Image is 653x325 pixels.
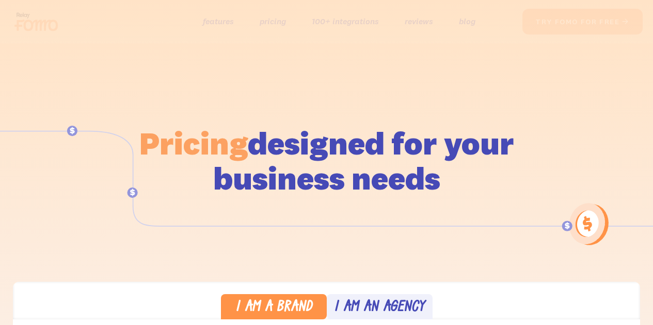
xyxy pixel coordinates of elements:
span: Pricing [139,123,248,163]
a: 100+ integrations [312,14,379,29]
div: I am an agency [334,300,425,315]
a: pricing [260,14,286,29]
span:  [622,17,630,26]
h1: designed for your business needs [139,126,515,196]
a: blog [459,14,475,29]
a: features [203,14,234,29]
a: try fomo for free [522,9,643,35]
a: reviews [405,14,433,29]
div: I am a brand [235,300,312,315]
